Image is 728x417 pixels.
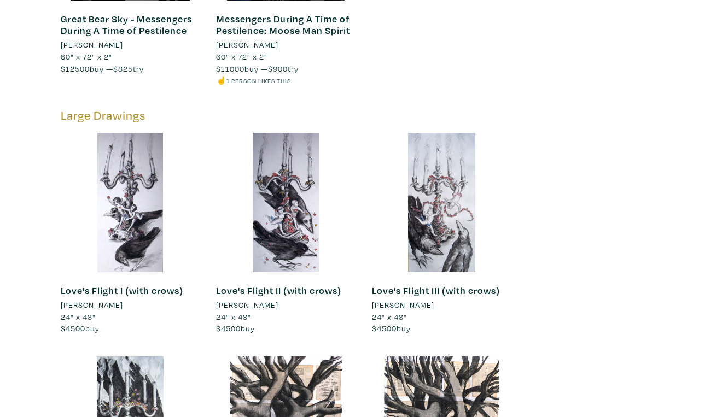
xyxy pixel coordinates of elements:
span: buy — try [216,63,299,74]
a: Messengers During A Time of Pestilence: Moose Man Spirit [216,13,350,37]
span: $825 [113,63,133,74]
a: [PERSON_NAME] [216,299,356,311]
a: Love's Flight II (with crows) [216,284,341,297]
li: [PERSON_NAME] [216,39,278,51]
a: [PERSON_NAME] [61,299,200,311]
h5: Large Drawings [61,108,512,123]
li: [PERSON_NAME] [61,39,123,51]
a: [PERSON_NAME] [216,39,356,51]
span: $900 [268,63,288,74]
span: buy [216,323,255,333]
span: buy [61,323,100,333]
a: [PERSON_NAME] [372,299,511,311]
a: Great Bear Sky - Messengers During A Time of Pestilence [61,13,192,37]
li: ☝️ [216,74,356,86]
small: 1 person likes this [226,77,291,85]
span: $4500 [61,323,85,333]
span: 24" x 48" [216,312,251,322]
span: $4500 [216,323,241,333]
span: 60" x 72" x 2" [61,51,112,62]
span: 60" x 72" x 2" [216,51,267,62]
li: [PERSON_NAME] [61,299,123,311]
li: [PERSON_NAME] [216,299,278,311]
span: buy — try [61,63,144,74]
a: [PERSON_NAME] [61,39,200,51]
span: 24" x 48" [372,312,407,322]
a: Love's Flight III (with crows) [372,284,500,297]
span: buy [372,323,411,333]
li: [PERSON_NAME] [372,299,434,311]
span: 24" x 48" [61,312,96,322]
span: $12500 [61,63,90,74]
span: $4500 [372,323,397,333]
a: Love's Flight I (with crows) [61,284,183,297]
span: $11000 [216,63,244,74]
